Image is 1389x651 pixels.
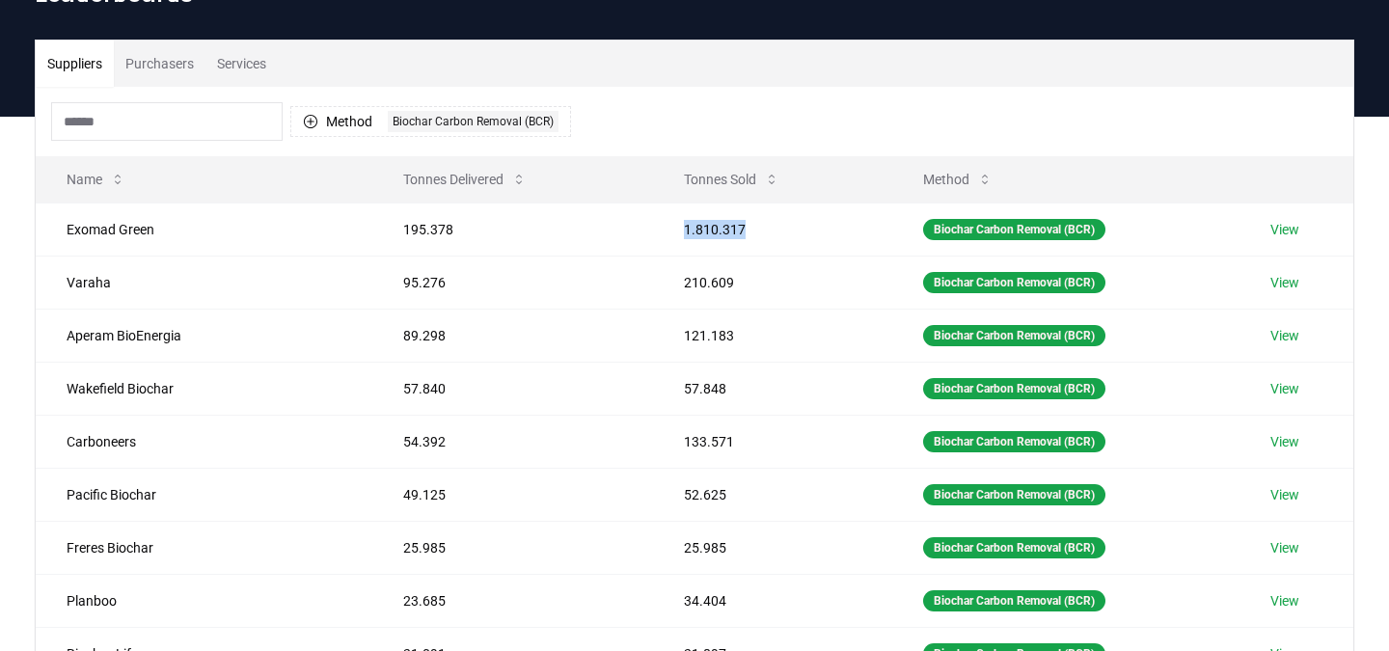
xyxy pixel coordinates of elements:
[1270,326,1299,345] a: View
[653,309,891,362] td: 121.183
[290,106,571,137] button: MethodBiochar Carbon Removal (BCR)
[923,537,1105,558] div: Biochar Carbon Removal (BCR)
[1270,379,1299,398] a: View
[923,272,1105,293] div: Biochar Carbon Removal (BCR)
[653,468,891,521] td: 52.625
[36,309,372,362] td: Aperam BioEnergia
[36,362,372,415] td: Wakefield Biochar
[388,111,558,132] div: Biochar Carbon Removal (BCR)
[923,431,1105,452] div: Biochar Carbon Removal (BCR)
[372,468,653,521] td: 49.125
[372,521,653,574] td: 25.985
[36,41,114,87] button: Suppliers
[51,160,141,199] button: Name
[923,378,1105,399] div: Biochar Carbon Removal (BCR)
[372,415,653,468] td: 54.392
[653,521,891,574] td: 25.985
[653,203,891,256] td: 1.810.317
[205,41,278,87] button: Services
[653,415,891,468] td: 133.571
[923,590,1105,611] div: Biochar Carbon Removal (BCR)
[668,160,795,199] button: Tonnes Sold
[388,160,542,199] button: Tonnes Delivered
[923,325,1105,346] div: Biochar Carbon Removal (BCR)
[36,415,372,468] td: Carboneers
[653,362,891,415] td: 57.848
[923,484,1105,505] div: Biochar Carbon Removal (BCR)
[1270,273,1299,292] a: View
[36,256,372,309] td: Varaha
[36,468,372,521] td: Pacific Biochar
[36,521,372,574] td: Freres Biochar
[372,309,653,362] td: 89.298
[908,160,1008,199] button: Method
[1270,432,1299,451] a: View
[653,574,891,627] td: 34.404
[1270,591,1299,610] a: View
[36,574,372,627] td: Planboo
[36,203,372,256] td: Exomad Green
[372,203,653,256] td: 195.378
[372,362,653,415] td: 57.840
[372,574,653,627] td: 23.685
[1270,220,1299,239] a: View
[372,256,653,309] td: 95.276
[1270,485,1299,504] a: View
[114,41,205,87] button: Purchasers
[653,256,891,309] td: 210.609
[923,219,1105,240] div: Biochar Carbon Removal (BCR)
[1270,538,1299,557] a: View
